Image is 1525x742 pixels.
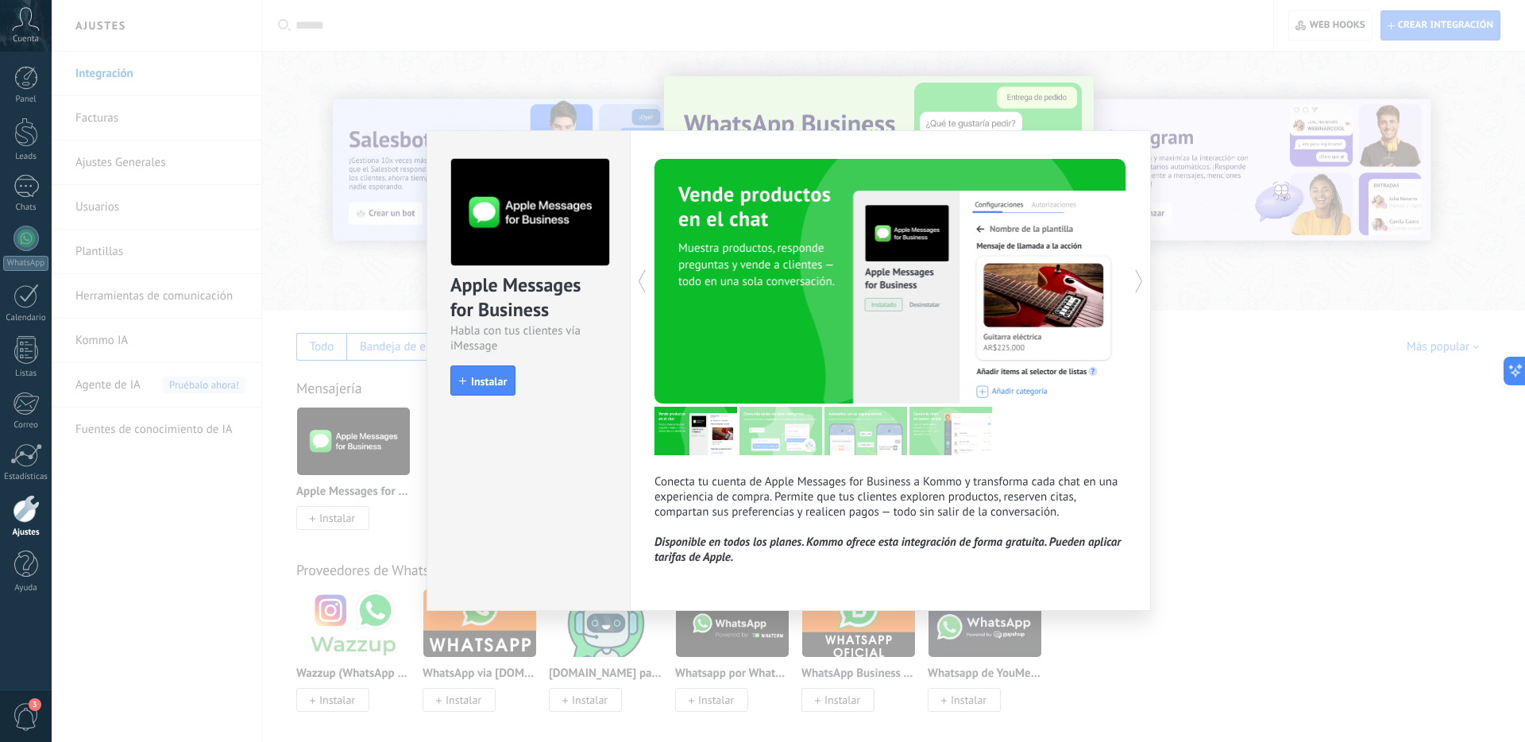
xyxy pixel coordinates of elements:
[3,583,49,593] div: Ayuda
[13,34,39,44] span: Cuenta
[3,369,49,379] div: Listas
[3,472,49,482] div: Estadísticas
[3,152,49,162] div: Leads
[824,407,907,455] img: tour_image_b21ab8af0360ed4b508489142f6a2222.png
[29,698,41,711] span: 3
[3,528,49,538] div: Ajustes
[450,365,515,396] button: Instalar
[450,272,607,323] div: Apple Messages for Business
[739,407,822,455] img: tour_image_4b01bdbed798bf52d694fef158e8b60a.png
[3,203,49,213] div: Chats
[654,474,1121,565] span: Conecta tu cuenta de Apple Messages for Business a Kommo y transforma cada chat en una experienci...
[3,256,48,271] div: WhatsApp
[909,407,992,455] img: tour_image_e4325ce62f03118ca022015d260da192.png
[471,376,507,387] span: Instalar
[3,313,49,323] div: Calendario
[3,95,49,105] div: Panel
[451,159,609,266] img: logo_main.png
[654,407,737,455] img: tour_image_de6910fe008d11019fa3d9b2ce623bb5.png
[3,420,49,431] div: Correo
[450,323,607,354] div: Habla con tus clientes vía iMessage
[654,535,1121,565] i: Disponible en todos los planes. Kommo ofrece esta integración de forma gratuita. Pueden aplicar t...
